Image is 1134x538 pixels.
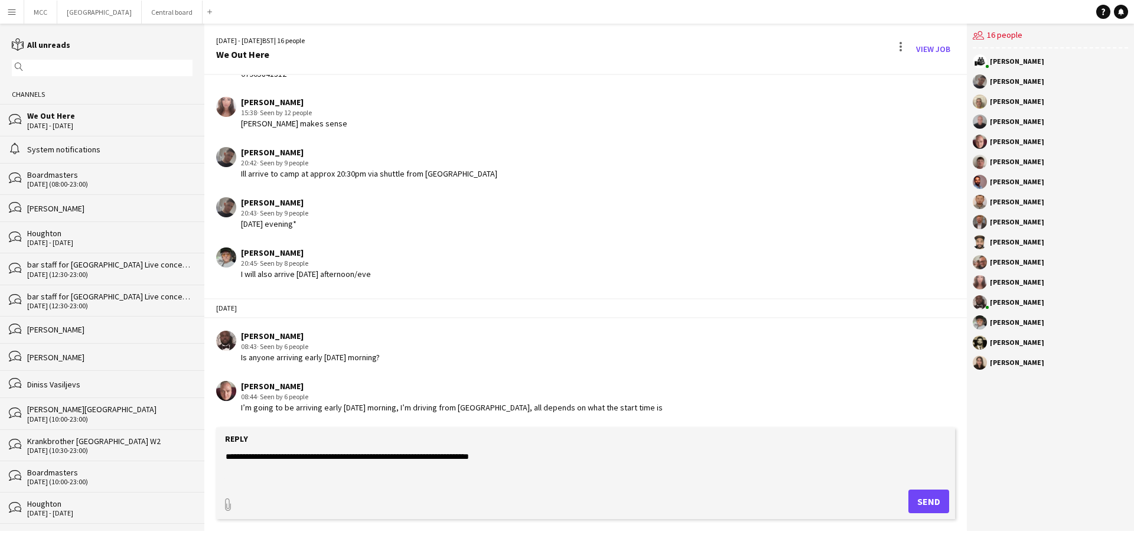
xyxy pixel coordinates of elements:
[27,436,193,446] div: Krankbrother [GEOGRAPHIC_DATA] W2
[27,203,193,214] div: [PERSON_NAME]
[241,208,308,219] div: 20:43
[27,270,193,279] div: [DATE] (12:30-23:00)
[241,402,663,413] div: I’m going to be arriving early [DATE] morning, I’m driving from [GEOGRAPHIC_DATA], all depends on...
[142,1,203,24] button: Central board
[257,208,308,217] span: · Seen by 9 people
[27,239,193,247] div: [DATE] - [DATE]
[27,498,193,509] div: Houghton
[27,291,193,302] div: bar staff for [GEOGRAPHIC_DATA] Live concerts
[990,219,1044,226] div: [PERSON_NAME]
[257,108,312,117] span: · Seen by 12 people
[990,158,1044,165] div: [PERSON_NAME]
[27,352,193,363] div: [PERSON_NAME]
[241,381,663,392] div: [PERSON_NAME]
[241,392,663,402] div: 08:44
[216,35,305,46] div: [DATE] - [DATE] | 16 people
[241,168,497,179] div: Ill arrive to camp at approx 20:30pm via shuttle from [GEOGRAPHIC_DATA]
[27,110,193,121] div: We Out Here
[241,258,371,269] div: 20:45
[241,147,497,158] div: [PERSON_NAME]
[216,49,305,60] div: We Out Here
[990,78,1044,85] div: [PERSON_NAME]
[241,341,380,352] div: 08:43
[27,169,193,180] div: Boardmasters
[990,319,1044,326] div: [PERSON_NAME]
[908,490,949,513] button: Send
[990,178,1044,185] div: [PERSON_NAME]
[990,239,1044,246] div: [PERSON_NAME]
[990,279,1044,286] div: [PERSON_NAME]
[973,24,1128,48] div: 16 people
[241,219,308,229] div: [DATE] evening*
[262,36,274,45] span: BST
[990,118,1044,125] div: [PERSON_NAME]
[241,331,380,341] div: [PERSON_NAME]
[27,259,193,270] div: bar staff for [GEOGRAPHIC_DATA] Live concerts
[990,299,1044,306] div: [PERSON_NAME]
[27,122,193,130] div: [DATE] - [DATE]
[990,359,1044,366] div: [PERSON_NAME]
[257,342,308,351] span: · Seen by 6 people
[27,404,193,415] div: [PERSON_NAME][GEOGRAPHIC_DATA]
[990,138,1044,145] div: [PERSON_NAME]
[257,158,308,167] span: · Seen by 9 people
[241,269,371,279] div: I will also arrive [DATE] afternoon/eve
[27,467,193,478] div: Boardmasters
[241,352,380,363] div: Is anyone arriving early [DATE] morning?
[241,107,347,118] div: 15:38
[257,392,308,401] span: · Seen by 6 people
[204,298,967,318] div: [DATE]
[990,198,1044,206] div: [PERSON_NAME]
[990,339,1044,346] div: [PERSON_NAME]
[27,144,193,155] div: System notifications
[990,259,1044,266] div: [PERSON_NAME]
[27,228,193,239] div: Houghton
[225,433,248,444] label: Reply
[241,247,371,258] div: [PERSON_NAME]
[241,158,497,168] div: 20:42
[990,98,1044,105] div: [PERSON_NAME]
[27,302,193,310] div: [DATE] (12:30-23:00)
[241,118,347,129] div: [PERSON_NAME] makes sense
[27,180,193,188] div: [DATE] (08:00-23:00)
[24,1,57,24] button: MCC
[241,197,308,208] div: [PERSON_NAME]
[257,259,308,268] span: · Seen by 8 people
[241,97,347,107] div: [PERSON_NAME]
[27,446,193,455] div: [DATE] (10:30-23:00)
[27,324,193,335] div: [PERSON_NAME]
[57,1,142,24] button: [GEOGRAPHIC_DATA]
[27,379,193,390] div: Diniss Vasiljevs
[27,509,193,517] div: [DATE] - [DATE]
[12,40,70,50] a: All unreads
[990,58,1044,65] div: [PERSON_NAME]
[27,478,193,486] div: [DATE] (10:00-23:00)
[911,40,955,58] a: View Job
[27,415,193,423] div: [DATE] (10:00-23:00)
